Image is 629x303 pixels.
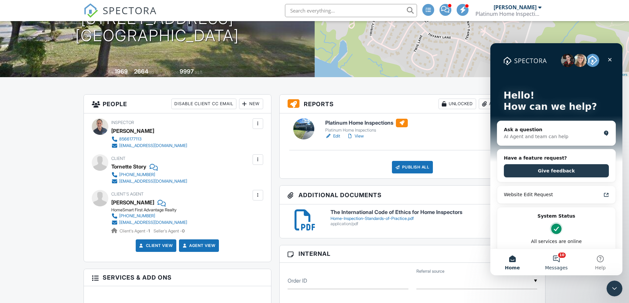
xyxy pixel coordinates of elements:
[111,142,187,149] a: [EMAIL_ADDRESS][DOMAIN_NAME]
[331,209,538,215] h6: The International Code of Ethics for Home Inspectors
[111,219,187,226] a: [EMAIL_ADDRESS][DOMAIN_NAME]
[479,99,510,109] div: Attach
[115,68,128,75] div: 1969
[119,179,187,184] div: [EMAIL_ADDRESS][DOMAIN_NAME]
[75,10,239,45] h1: [STREET_ADDRESS] [GEOGRAPHIC_DATA]
[475,11,542,17] div: Platinum Home Inspections
[438,99,476,109] div: Unlocked
[280,245,545,262] h3: Internal
[347,133,364,139] a: View
[84,9,157,23] a: SPECTORA
[331,209,538,226] a: The International Code of Ethics for Home Inspectors Home-Inspection-Standards-of-Practice.pdf ap...
[119,136,142,142] div: 8566177113
[111,120,134,125] span: Inspector
[416,268,444,274] label: Referral source
[490,43,622,275] iframe: Intercom live chat
[280,95,545,113] h3: Reports
[111,207,192,213] div: HomeSmart First Advantage Realty
[119,143,187,148] div: [EMAIL_ADDRESS][DOMAIN_NAME]
[180,68,194,75] div: 9997
[165,70,179,75] span: Lot Size
[280,186,545,204] h3: Additional Documents
[120,228,151,233] span: Client's Agent -
[494,4,537,11] div: [PERSON_NAME]
[84,269,271,286] h3: Services & Add ons
[148,228,150,233] strong: 1
[331,221,538,227] div: application/pdf
[111,156,125,161] span: Client
[111,178,187,185] a: [EMAIL_ADDRESS][DOMAIN_NAME]
[325,133,340,139] a: Edit
[119,213,155,219] div: [PHONE_NUMBER]
[325,128,408,133] div: Platinum Home Inspections
[239,99,263,109] div: New
[325,119,408,133] a: Platinum Home Inspections Platinum Home Inspections
[111,162,146,171] div: Tornette Story
[154,228,185,233] span: Seller's Agent -
[285,4,417,17] input: Search everything...
[111,171,187,178] a: [PHONE_NUMBER]
[84,95,271,113] h3: People
[392,161,433,173] div: Publish All
[134,68,148,75] div: 2664
[111,126,154,136] div: [PERSON_NAME]
[119,172,155,177] div: [PHONE_NUMBER]
[84,3,98,18] img: The Best Home Inspection Software - Spectora
[607,281,622,296] iframe: Intercom live chat
[103,3,157,17] span: SPECTORA
[331,216,538,221] div: Home-Inspection-Standards-of-Practice.pdf
[325,119,408,127] h6: Platinum Home Inspections
[111,136,187,142] a: 8566177113
[149,70,158,75] span: sq. ft.
[288,277,307,284] label: Order ID
[181,242,215,249] a: Agent View
[111,197,154,207] a: [PERSON_NAME]
[138,242,173,249] a: Client View
[195,70,203,75] span: sq.ft.
[182,228,185,233] strong: 0
[111,192,144,197] span: Client's Agent
[106,70,114,75] span: Built
[171,99,236,109] div: Disable Client CC Email
[119,220,187,225] div: [EMAIL_ADDRESS][DOMAIN_NAME]
[111,213,187,219] a: [PHONE_NUMBER]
